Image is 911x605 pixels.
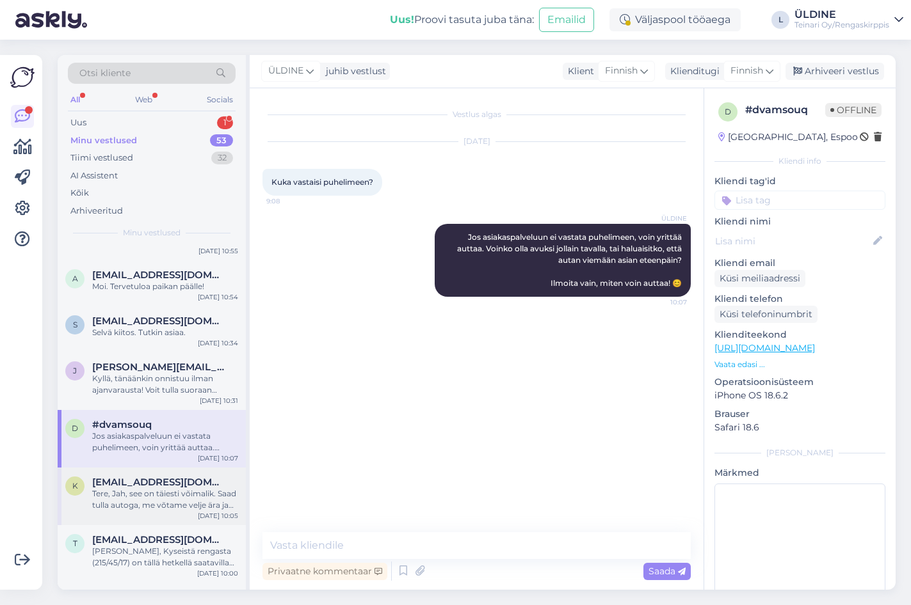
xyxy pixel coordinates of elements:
div: 1 [217,116,233,129]
span: Jos asiakaspalveluun ei vastata puhelimeen, voin yrittää auttaa. Voinko olla avuksi jollain taval... [457,232,684,288]
span: jimi.saarinen@yahoo.com [92,361,225,373]
p: Klienditeekond [714,328,885,342]
span: s [73,320,77,329]
div: Arhiveeri vestlus [786,63,884,80]
span: Finnish [605,64,638,78]
p: Operatsioonisüsteem [714,375,885,389]
span: Minu vestlused [123,227,181,239]
span: t [73,538,77,548]
div: Selvä kiitos. Tutkin asiaa. [92,327,238,338]
span: Kuka vastaisi puhelimeen? [271,177,373,187]
div: [DATE] 10:31 [200,396,238,405]
div: Väljaspool tööaega [609,8,741,31]
img: Askly Logo [10,65,35,90]
p: Kliendi nimi [714,215,885,228]
div: Klient [563,65,594,78]
a: [URL][DOMAIN_NAME] [714,342,815,354]
div: [DATE] 10:34 [198,338,238,348]
div: Klienditugi [665,65,720,78]
div: [DATE] 10:54 [198,292,238,302]
div: Küsi telefoninumbrit [714,306,818,323]
div: [DATE] 10:55 [198,246,238,256]
span: #dvamsouq [92,419,152,430]
div: Moi. Tervetuloa paikan päälle! [92,281,238,292]
span: Offline [825,103,882,117]
div: AI Assistent [70,169,118,182]
div: Küsi meiliaadressi [714,270,805,287]
p: Vaata edasi ... [714,359,885,370]
input: Lisa tag [714,191,885,210]
input: Lisa nimi [715,234,871,248]
div: 32 [211,152,233,164]
div: 53 [210,134,233,147]
div: # dvamsouq [745,102,825,118]
div: Tere, Jah, see on täiesti võimalik. Saad tulla autoga, me võtame velje ära ja keevitame selle val... [92,488,238,511]
div: [DATE] 10:05 [198,511,238,521]
div: [GEOGRAPHIC_DATA], Espoo [718,130,858,144]
p: Märkmed [714,466,885,480]
span: 9:08 [266,196,314,206]
p: Safari 18.6 [714,421,885,434]
span: ÜLDINE [639,214,687,223]
p: iPhone OS 18.6.2 [714,389,885,402]
div: Kõik [70,187,89,200]
div: [DATE] [262,136,691,147]
div: Jos asiakaspalveluun ei vastata puhelimeen, voin yrittää auttaa. Voinko olla avuksi jollain taval... [92,430,238,453]
span: 10:07 [639,297,687,307]
div: Teinari Oy/Rengaskirppis [794,20,889,30]
p: Kliendi email [714,256,885,270]
div: Socials [204,91,236,108]
span: salo.tommi@gmail.com [92,315,225,327]
div: Kyllä, tänäänkin onnistuu ilman ajanvarausta! Voit tulla suoraan Vantaan toimipisteeseemme, ja ho... [92,373,238,396]
span: d [72,423,78,433]
div: Vestlus algas [262,109,691,120]
span: j [73,366,77,375]
div: Proovi tasuta juba täna: [390,12,534,27]
span: andis.v88@gmail.com [92,269,225,281]
div: L [771,11,789,29]
div: [PERSON_NAME], Kyseistä rengasta (215/45/17) on tällä hetkellä saatavilla vain yksi kappale. Tois... [92,546,238,569]
span: d [725,107,731,116]
div: [DATE] 10:00 [197,569,238,578]
div: Kliendi info [714,155,885,167]
div: Uus [70,116,86,129]
p: Kliendi tag'id [714,175,885,188]
span: keimoaia@gmail.com [92,476,225,488]
div: [DATE] 10:07 [198,453,238,463]
div: [PERSON_NAME] [714,447,885,459]
div: juhib vestlust [321,65,386,78]
span: tauri.schonberg@hotmail.com [92,534,225,546]
p: Brauser [714,407,885,421]
div: Arhiveeritud [70,205,123,217]
span: a [72,274,78,283]
span: ÜLDINE [268,64,303,78]
div: Tiimi vestlused [70,152,133,164]
span: Saada [649,565,686,577]
div: ÜLDINE [794,10,889,20]
a: ÜLDINETeinari Oy/Rengaskirppis [794,10,903,30]
button: Emailid [539,8,594,32]
span: Finnish [730,64,763,78]
div: Web [133,91,155,108]
span: k [72,481,78,491]
b: Uus! [390,13,414,26]
div: Minu vestlused [70,134,137,147]
div: Privaatne kommentaar [262,563,387,580]
p: Kliendi telefon [714,292,885,306]
span: Otsi kliente [79,67,131,80]
div: All [68,91,83,108]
